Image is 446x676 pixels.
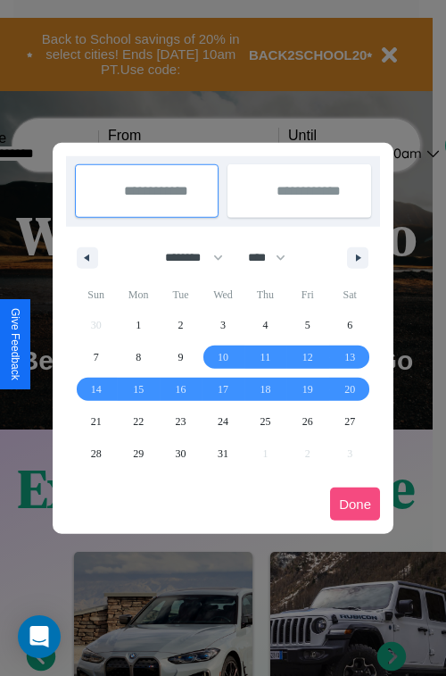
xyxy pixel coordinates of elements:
[302,341,313,373] span: 12
[91,373,102,405] span: 14
[329,309,371,341] button: 6
[286,341,328,373] button: 12
[160,373,202,405] button: 16
[202,341,244,373] button: 10
[244,341,286,373] button: 11
[244,280,286,309] span: Thu
[302,405,313,438] span: 26
[202,280,244,309] span: Wed
[244,309,286,341] button: 4
[260,341,271,373] span: 11
[133,438,144,470] span: 29
[176,405,186,438] span: 23
[262,309,268,341] span: 4
[9,308,21,380] div: Give Feedback
[344,373,355,405] span: 20
[218,373,228,405] span: 17
[75,373,117,405] button: 14
[160,341,202,373] button: 9
[117,341,159,373] button: 8
[94,341,99,373] span: 7
[178,341,184,373] span: 9
[260,405,270,438] span: 25
[260,373,270,405] span: 18
[18,615,61,658] div: Open Intercom Messenger
[117,405,159,438] button: 22
[160,405,202,438] button: 23
[305,309,310,341] span: 5
[218,341,228,373] span: 10
[176,373,186,405] span: 16
[160,309,202,341] button: 2
[117,373,159,405] button: 15
[117,280,159,309] span: Mon
[133,405,144,438] span: 22
[330,488,380,521] button: Done
[218,405,228,438] span: 24
[178,309,184,341] span: 2
[347,309,352,341] span: 6
[220,309,226,341] span: 3
[344,405,355,438] span: 27
[244,405,286,438] button: 25
[91,405,102,438] span: 21
[75,405,117,438] button: 21
[176,438,186,470] span: 30
[75,280,117,309] span: Sun
[302,373,313,405] span: 19
[286,280,328,309] span: Fri
[244,373,286,405] button: 18
[160,438,202,470] button: 30
[329,405,371,438] button: 27
[136,341,141,373] span: 8
[133,373,144,405] span: 15
[202,438,244,470] button: 31
[286,309,328,341] button: 5
[202,309,244,341] button: 3
[329,373,371,405] button: 20
[218,438,228,470] span: 31
[344,341,355,373] span: 13
[202,405,244,438] button: 24
[75,438,117,470] button: 28
[329,280,371,309] span: Sat
[75,341,117,373] button: 7
[202,373,244,405] button: 17
[286,373,328,405] button: 19
[329,341,371,373] button: 13
[286,405,328,438] button: 26
[160,280,202,309] span: Tue
[91,438,102,470] span: 28
[117,309,159,341] button: 1
[117,438,159,470] button: 29
[136,309,141,341] span: 1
